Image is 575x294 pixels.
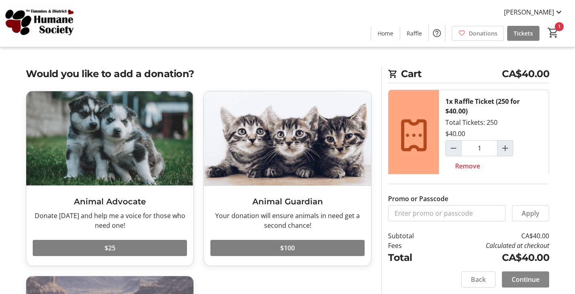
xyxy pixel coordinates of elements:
div: Your donation will ensure animals in need get a second chance! [210,211,365,230]
img: Animal Advocate [26,91,193,185]
td: CA$40.00 [435,231,549,241]
button: Cart [546,25,560,40]
button: Continue [502,271,549,288]
span: Continue [512,275,539,284]
a: Raffle [400,26,428,41]
h2: Cart [388,67,549,83]
a: Donations [452,26,504,41]
td: CA$40.00 [435,250,549,265]
button: Apply [512,205,549,221]
span: Home [378,29,393,38]
button: [PERSON_NAME] [497,6,570,19]
img: Animal Guardian [204,91,371,185]
h3: Animal Advocate [33,195,187,208]
div: $40.00 [445,129,465,139]
div: Total Tickets: 250 [439,90,549,181]
a: Tickets [507,26,539,41]
div: 1x Raffle Ticket (250 for $40.00) [445,97,542,116]
input: Enter promo or passcode [388,205,506,221]
button: Increment by one [497,141,513,156]
label: Promo or Passcode [388,194,448,204]
h2: Would you like to add a donation? [26,67,371,81]
span: $25 [105,243,115,253]
span: Tickets [514,29,533,38]
span: $100 [280,243,295,253]
a: Home [371,26,400,41]
span: Raffle [407,29,422,38]
button: $25 [33,240,187,256]
td: Calculated at checkout [435,241,549,250]
h3: Animal Guardian [210,195,365,208]
div: Donate [DATE] and help me a voice for those who need one! [33,211,187,230]
button: Decrement by one [446,141,461,156]
button: $100 [210,240,365,256]
td: Fees [388,241,435,250]
span: Apply [522,208,539,218]
button: Back [461,271,495,288]
span: Back [471,275,486,284]
input: Raffle Ticket (250 for $40.00) Quantity [461,140,497,156]
span: CA$40.00 [502,67,549,81]
button: Help [429,25,445,41]
img: Timmins and District Humane Society's Logo [5,3,77,44]
td: Subtotal [388,231,435,241]
button: Remove [445,158,490,174]
span: [PERSON_NAME] [504,7,554,17]
span: Donations [469,29,497,38]
td: Total [388,250,435,265]
span: Remove [455,161,480,171]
